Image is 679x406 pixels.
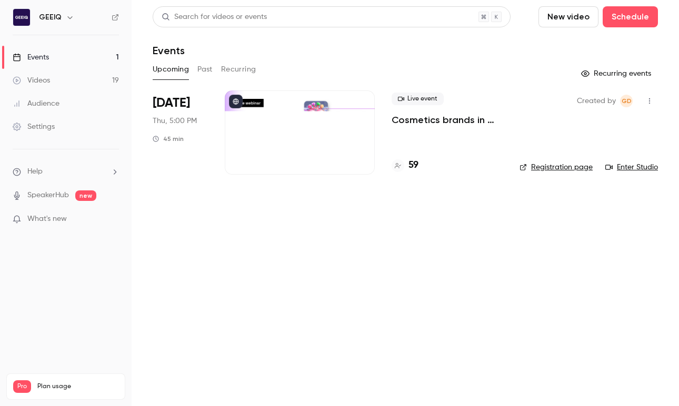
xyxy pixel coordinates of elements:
span: What's new [27,214,67,225]
span: Help [27,166,43,177]
div: 45 min [153,135,184,143]
div: Search for videos or events [162,12,267,23]
button: New video [538,6,598,27]
button: Schedule [603,6,658,27]
img: GEEIQ [13,9,30,26]
span: GD [622,95,632,107]
div: Settings [13,121,55,132]
div: Videos [13,75,50,86]
span: Thu, 5:00 PM [153,116,197,126]
span: new [75,190,96,201]
a: Enter Studio [605,162,658,172]
span: Giovanna Demopoulos [620,95,633,107]
a: Cosmetics brands in gaming: A conversation with essence cosmetics [392,114,503,126]
a: Registration page [520,162,593,172]
div: Events [13,52,49,63]
button: Upcoming [153,61,189,78]
h6: GEEIQ [39,12,62,23]
span: [DATE] [153,95,190,111]
iframe: Noticeable Trigger [106,215,119,224]
li: help-dropdown-opener [13,166,119,177]
span: Live event [392,93,444,105]
button: Past [197,61,213,78]
h1: Events [153,44,185,57]
button: Recurring [221,61,256,78]
div: Aug 28 Thu, 5:00 PM (Europe/London) [153,90,208,175]
a: 59 [392,158,418,172]
h4: 59 [408,158,418,172]
span: Pro [13,380,31,393]
button: Recurring events [576,65,658,82]
a: SpeakerHub [27,190,69,201]
span: Created by [577,95,616,107]
span: Plan usage [37,382,118,391]
div: Audience [13,98,59,109]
